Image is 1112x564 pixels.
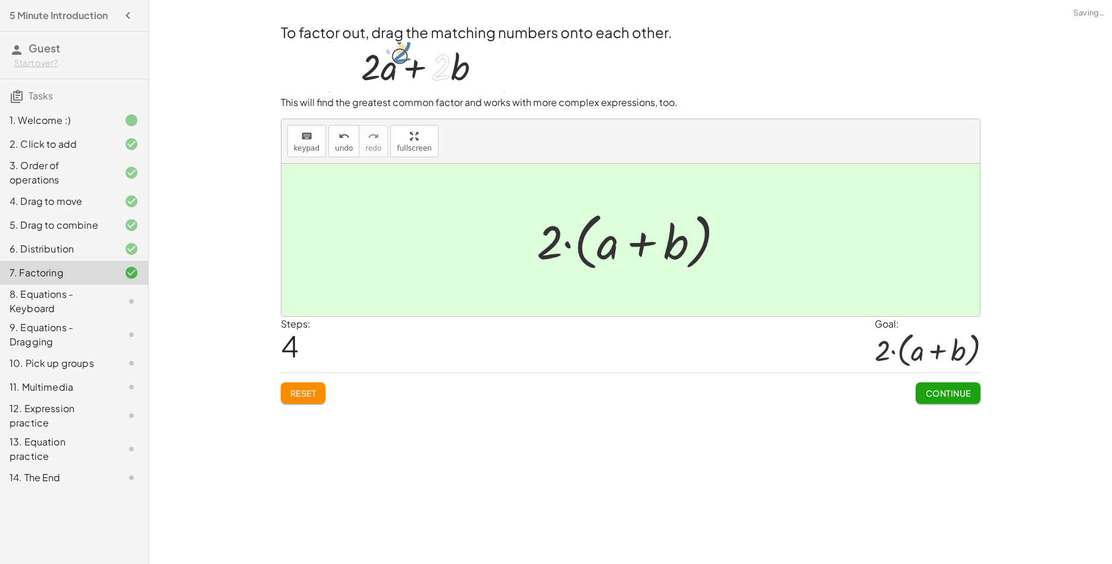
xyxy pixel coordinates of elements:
[365,144,381,152] span: redo
[10,242,105,256] div: 6. Distribution
[875,317,981,331] div: Goal:
[281,328,299,364] span: 4
[124,356,139,370] i: Task not started.
[359,125,388,157] button: redoredo
[124,113,139,127] i: Task finished.
[29,89,53,102] span: Tasks
[124,380,139,394] i: Task not started.
[124,294,139,309] i: Task not started.
[124,137,139,151] i: Task finished and correct.
[10,113,105,127] div: 1. Welcome :)
[301,129,312,144] i: keyboard
[124,166,139,180] i: Task finished and correct.
[1073,7,1105,19] span: Saving…
[281,96,981,110] p: This will find the greatest common factor and works with more complex expressions, too.
[329,42,505,92] img: 3377f121076139ece68a6080b70b10c2af52822142e68bb6169fbb7008498492.gif
[10,194,105,208] div: 4. Drag to move
[368,129,379,144] i: redo
[10,158,105,187] div: 3. Order of operations
[294,144,320,152] span: keypad
[335,144,353,152] span: undo
[10,380,105,394] div: 11. Multimedia
[124,194,139,208] i: Task finished and correct.
[124,266,139,280] i: Task finished and correct.
[10,266,105,280] div: 7. Factoring
[281,317,311,330] label: Steps:
[339,129,350,144] i: undo
[916,382,980,404] button: Continue
[10,401,105,430] div: 12. Expression practice
[390,125,438,157] button: fullscreen
[10,218,105,232] div: 5. Drag to combine
[10,8,108,23] h4: 5 Minute Introduction
[10,137,105,151] div: 2. Click to add
[10,435,105,463] div: 13. Equation practice
[29,41,60,55] span: Guest
[287,125,327,157] button: keyboardkeypad
[281,382,326,404] button: Reset
[328,125,359,157] button: undoundo
[281,22,981,42] h2: To factor out, drag the matching numbers onto each other.
[10,356,105,370] div: 10. Pick up groups
[397,144,431,152] span: fullscreen
[290,388,317,398] span: Reset
[124,328,139,342] i: Task not started.
[14,57,139,69] div: Start over?
[10,470,105,485] div: 14. The End
[10,287,105,316] div: 8. Equations - Keyboard
[925,388,970,398] span: Continue
[124,409,139,423] i: Task not started.
[124,470,139,485] i: Task not started.
[10,320,105,349] div: 9. Equations - Dragging
[124,242,139,256] i: Task finished and correct.
[124,218,139,232] i: Task finished and correct.
[124,442,139,456] i: Task not started.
